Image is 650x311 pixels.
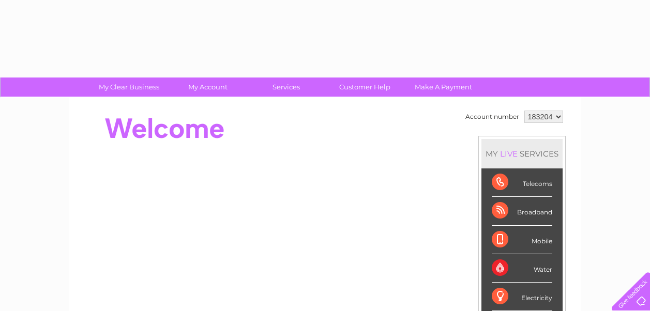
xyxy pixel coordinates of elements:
a: Services [244,77,329,97]
a: Customer Help [322,77,407,97]
div: LIVE [498,149,520,159]
div: Broadband [492,197,552,225]
a: My Account [165,77,250,97]
div: Mobile [492,226,552,254]
td: Account number [463,108,522,126]
a: My Clear Business [86,77,172,97]
a: Make A Payment [401,77,486,97]
div: Telecoms [492,168,552,197]
div: Water [492,254,552,283]
div: MY SERVICES [481,139,563,168]
div: Electricity [492,283,552,311]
